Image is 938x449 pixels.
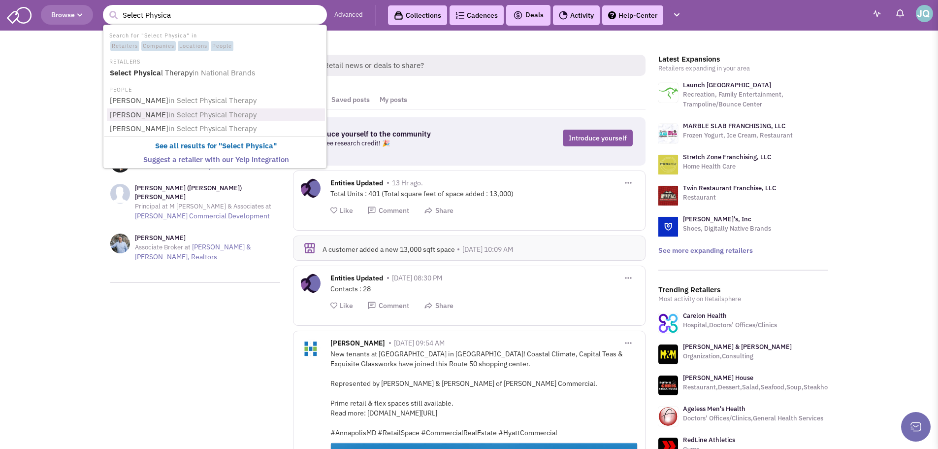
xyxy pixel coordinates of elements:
span: [DATE] 10:09 AM [462,245,513,254]
b: See all results for " " [155,141,277,150]
span: Entities Updated [330,274,383,285]
div: New tenants at [GEOGRAPHIC_DATA] in [GEOGRAPHIC_DATA]! Coastal Climate, Capital Teas & Exquisite ... [330,349,638,438]
h3: Introduce yourself to the community [305,130,491,138]
div: Total Units : 401 (Total square feet of space added : 13,000) [330,189,638,199]
b: Suggest a retailer with our Yelp integration [143,155,289,164]
img: logo [658,217,678,237]
span: Retailers [110,41,139,52]
a: Stretch Zone Franchising, LLC [683,153,771,161]
a: [PERSON_NAME] House [683,374,753,382]
a: Carelon Health [683,311,727,320]
img: icon-collection-lavender-black.svg [394,11,403,20]
span: People [211,41,233,52]
a: [PERSON_NAME] Commercial Development [135,211,270,220]
li: Search for "Select Physica" in [104,30,325,52]
a: Help-Center [602,5,663,25]
img: logo [658,124,678,143]
a: MARBLE SLAB FRANCHISING, LLC [683,122,785,130]
button: Like [330,301,353,311]
a: Twin Restaurant Franchise, LLC [683,184,776,192]
p: Recreation, Family Entertainment, Trampoline/Bounce Center [683,90,828,109]
span: Associate Broker at [135,243,191,251]
img: logo [658,155,678,174]
button: Comment [367,206,409,215]
li: RETAILERS [104,56,325,66]
b: Select Physica [110,68,161,77]
img: Cadences_logo.png [455,12,464,19]
a: Activity [553,5,600,25]
button: Like [330,206,353,215]
img: NoImageAvailable1.jpg [110,184,130,204]
p: Frozen Yogurt, Ice Cream, Restaurant [683,131,793,140]
a: Saved posts [326,91,375,109]
h3: [PERSON_NAME] [135,234,280,242]
span: Principal at M [PERSON_NAME] & Associates at [135,202,271,210]
span: in Select Physical Therapy [168,110,257,119]
h3: Trending Retailers [658,285,828,294]
p: Shoes, Digitally Native Brands [683,224,771,234]
a: Verani Realty [170,162,212,171]
a: Suggest a retailer with our Yelp integration [107,153,325,167]
span: [DATE] 09:54 AM [394,339,445,347]
a: Introduce yourself [563,130,633,146]
a: Cadences [450,5,504,25]
span: in Select Physical Therapy [168,96,257,105]
p: Get a free research credit! 🎉 [305,138,491,148]
a: Advanced [334,10,363,20]
img: logo [658,186,678,206]
div: Contacts : 28 [330,284,638,294]
h3: Latest Expansions [658,55,828,64]
span: [PERSON_NAME] [330,339,385,350]
p: Hospital,Doctors’ Offices/Clinics [683,320,777,330]
p: Retailers expanding in your area [658,64,828,73]
p: Most activity on Retailsphere [658,294,828,304]
button: Browse [41,5,93,25]
a: [PERSON_NAME]'s, Inc [683,215,751,223]
span: REALTOR at [135,162,169,171]
a: See more expanding retailers [658,246,753,255]
a: Select Physical Therapyin National Brands [107,67,325,80]
a: Ageless Men's Health [683,405,745,413]
span: in Select Physical Therapy [168,124,257,133]
button: Share [424,206,453,215]
span: 13 Hr ago. [392,178,423,187]
a: My posts [375,91,412,109]
a: See all results for "Select Physica" [107,139,325,153]
img: Joe Quinn [916,5,933,22]
span: Browse [51,10,83,19]
a: [PERSON_NAME] & [PERSON_NAME] [683,343,792,351]
b: Select Physica [222,141,273,150]
span: Like [340,301,353,310]
span: Retail news or deals to share? [316,55,646,76]
h3: [PERSON_NAME] ([PERSON_NAME]) [PERSON_NAME] [135,184,280,202]
span: [DATE] 08:30 PM [392,274,442,282]
img: Activity.png [559,11,568,20]
p: Organization,Consulting [683,351,792,361]
input: Search [103,5,327,25]
button: Comment [367,301,409,311]
p: Restaurant,Dessert,Salad,Seafood,Soup,Steakhouse [683,382,838,392]
li: PEOPLE [104,84,325,94]
a: [PERSON_NAME]in Select Physical Therapy [107,94,325,107]
button: Share [424,301,453,311]
span: Entities Updated [330,178,383,190]
a: [PERSON_NAME]in Select Physical Therapy [107,108,325,122]
p: Doctors’ Offices/Clinics,General Health Services [683,414,823,423]
a: [PERSON_NAME] & [PERSON_NAME], Realtors [135,242,251,261]
a: Launch [GEOGRAPHIC_DATA] [683,81,771,89]
span: Companies [141,41,176,52]
span: Locations [178,41,209,52]
a: RedLine Athletics [683,436,735,444]
p: Home Health Care [683,162,771,172]
img: SmartAdmin [7,5,32,24]
img: icon-deals.svg [513,9,523,21]
a: [PERSON_NAME]in Select Physical Therapy [107,122,325,136]
span: Like [340,206,353,215]
div: A customer added a new 13,000 sqft space [323,245,634,254]
p: Restaurant [683,193,776,203]
img: www.forthepeople.com [658,345,678,364]
img: logo [658,83,678,103]
span: Deals [513,10,544,19]
span: in National Brands [193,68,255,77]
